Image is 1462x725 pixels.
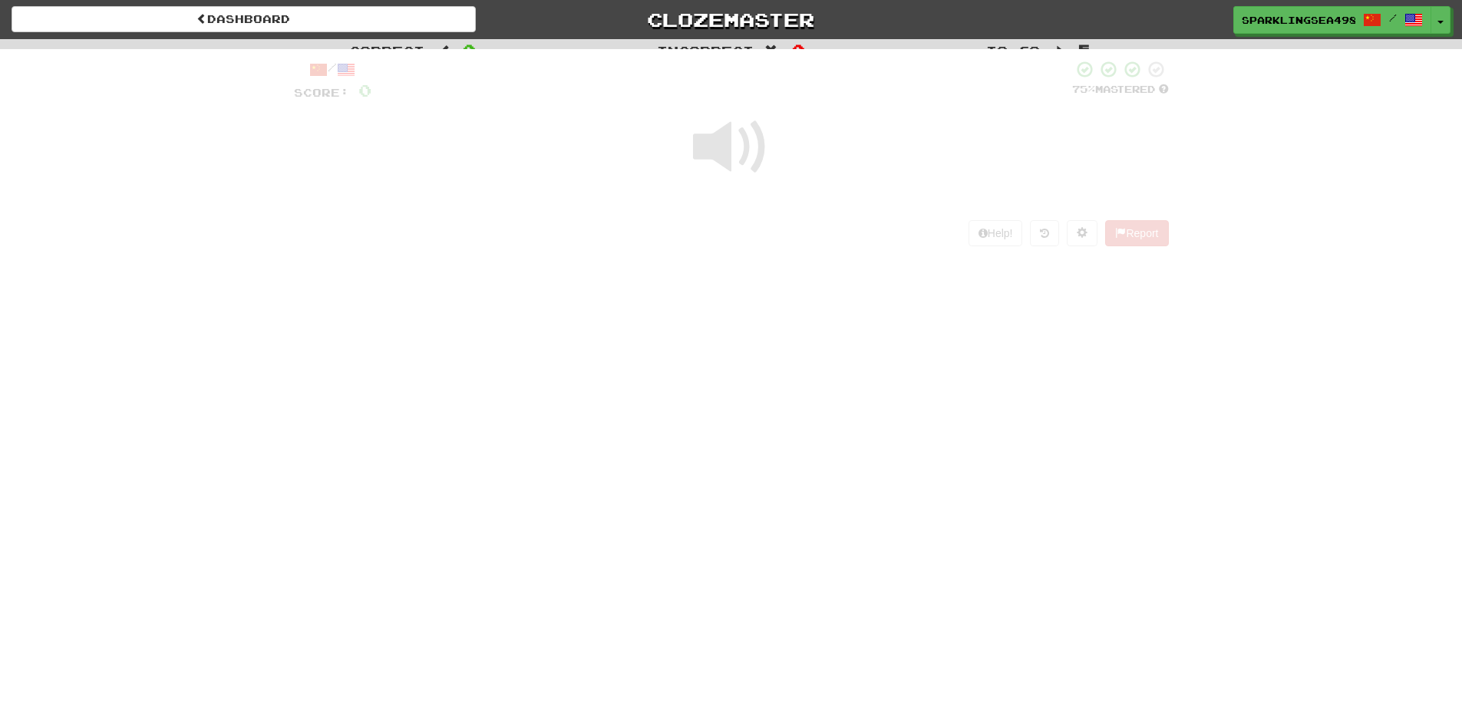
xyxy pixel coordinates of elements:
span: 0 [463,41,476,59]
span: 75 % [1072,83,1095,95]
span: Correct [349,43,424,58]
span: / [1389,12,1397,23]
span: 0 [792,41,805,59]
div: / [294,60,371,79]
a: Clozemaster [499,6,963,33]
a: SparklingSea4987 / [1233,6,1431,34]
span: Incorrect [657,43,754,58]
span: : [1051,44,1068,58]
span: : [435,44,452,58]
span: Score: [294,86,349,99]
button: Round history (alt+y) [1030,220,1059,246]
span: To go [986,43,1040,58]
span: 0 [358,81,371,100]
a: Dashboard [12,6,476,32]
span: 5 [1078,41,1091,59]
button: Help! [969,220,1023,246]
div: Mastered [1072,83,1169,97]
span: SparklingSea4987 [1242,13,1355,27]
span: : [764,44,781,58]
button: Report [1105,220,1168,246]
